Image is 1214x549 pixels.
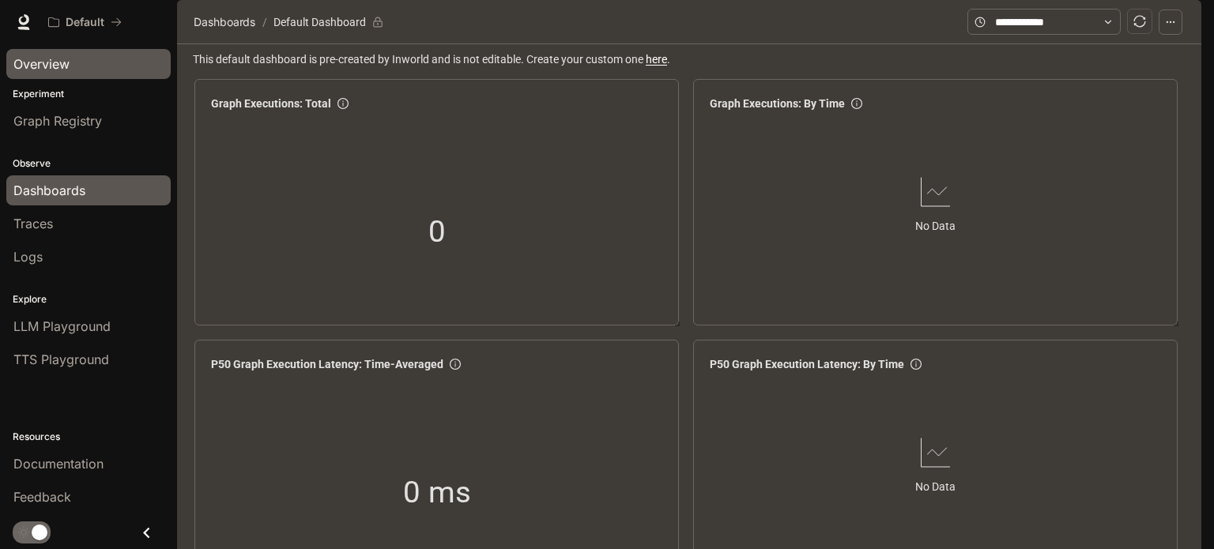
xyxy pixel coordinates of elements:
span: Graph Executions: Total [211,95,331,112]
article: Default Dashboard [270,7,369,37]
span: info-circle [910,359,922,370]
span: info-circle [851,98,862,109]
span: 0 [428,208,446,255]
span: info-circle [450,359,461,370]
span: info-circle [337,98,349,109]
span: / [262,13,267,31]
span: P50 Graph Execution Latency: Time-Averaged [211,355,443,373]
span: Dashboards [194,13,255,32]
span: Graph Executions: By Time [710,95,845,112]
p: Default [66,16,104,29]
a: here [646,53,667,66]
span: This default dashboard is pre-created by Inworld and is not editable. Create your custom one . [193,51,1189,68]
span: sync [1133,15,1146,28]
article: No Data [915,478,956,495]
span: 0 ms [403,468,471,516]
span: P50 Graph Execution Latency: By Time [710,355,904,373]
button: All workspaces [41,6,129,38]
button: Dashboards [190,13,259,32]
article: No Data [915,217,956,235]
